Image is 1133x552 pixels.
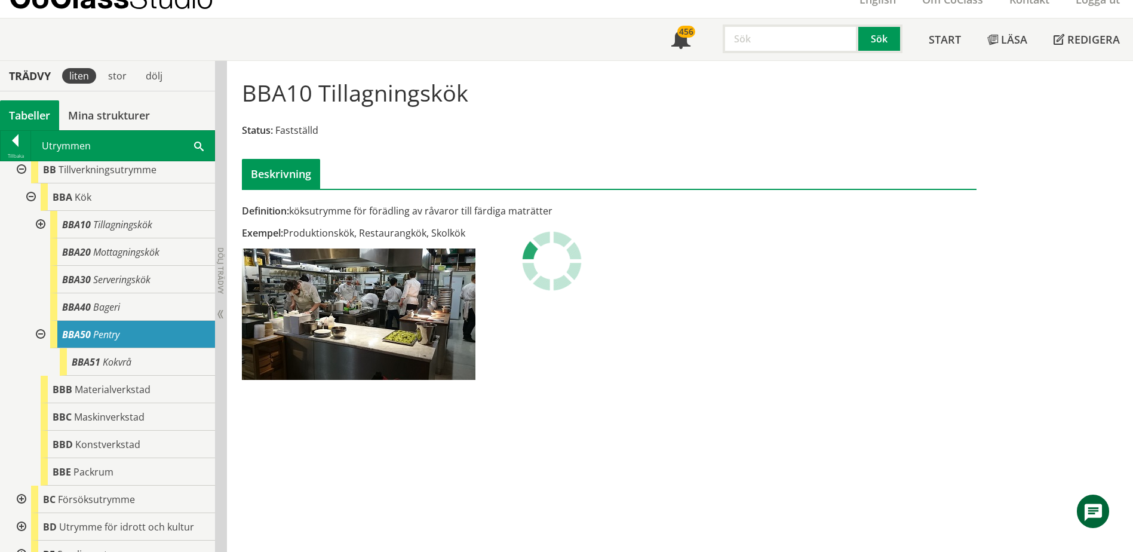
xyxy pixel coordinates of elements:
[62,68,96,84] div: liten
[74,410,145,424] span: Maskinverkstad
[62,273,91,286] span: BBA30
[93,300,120,314] span: Bageri
[242,204,725,217] div: köksutrymme för förädling av råvaror till färdiga maträtter
[1040,19,1133,60] a: Redigera
[242,79,468,106] h1: BBA10 Tillagningskök
[194,139,204,152] span: Sök i tabellen
[62,246,91,259] span: BBA20
[658,19,704,60] a: 456
[53,383,72,396] span: BBB
[677,26,695,38] div: 456
[75,191,91,204] span: Kök
[216,247,226,294] span: Dölj trädvy
[75,383,151,396] span: Materialverkstad
[101,68,134,84] div: stor
[58,493,135,506] span: Försöksutrymme
[59,163,156,176] span: Tillverkningsutrymme
[31,131,214,161] div: Utrymmen
[974,19,1040,60] a: Läsa
[1,151,30,161] div: Tillbaka
[75,438,140,451] span: Konstverkstad
[671,31,690,50] span: Notifikationer
[242,226,725,240] div: Produktionskök, Restaurangkök, Skolkök
[242,124,273,137] span: Status:
[93,218,152,231] span: Tillagningskök
[103,355,131,369] span: Kokvrå
[1001,32,1027,47] span: Läsa
[929,32,961,47] span: Start
[139,68,170,84] div: dölj
[43,493,56,506] span: BC
[275,124,318,137] span: Fastställd
[62,328,91,341] span: BBA50
[916,19,974,60] a: Start
[93,328,119,341] span: Pentry
[242,226,283,240] span: Exempel:
[2,69,57,82] div: Trädvy
[43,163,56,176] span: BB
[73,465,113,479] span: Packrum
[62,218,91,231] span: BBA10
[723,24,858,53] input: Sök
[53,438,73,451] span: BBD
[59,520,194,533] span: Utrymme för idrott och kultur
[242,249,475,380] img: BBA10Tillagningskk.jpg
[59,100,159,130] a: Mina strukturer
[43,520,57,533] span: BD
[53,410,72,424] span: BBC
[242,204,289,217] span: Definition:
[242,159,320,189] div: Beskrivning
[93,273,151,286] span: Serveringskök
[93,246,159,259] span: Mottagningskök
[53,465,71,479] span: BBE
[522,231,582,291] img: Laddar
[53,191,72,204] span: BBA
[858,24,902,53] button: Sök
[1067,32,1120,47] span: Redigera
[72,355,100,369] span: BBA51
[62,300,91,314] span: BBA40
